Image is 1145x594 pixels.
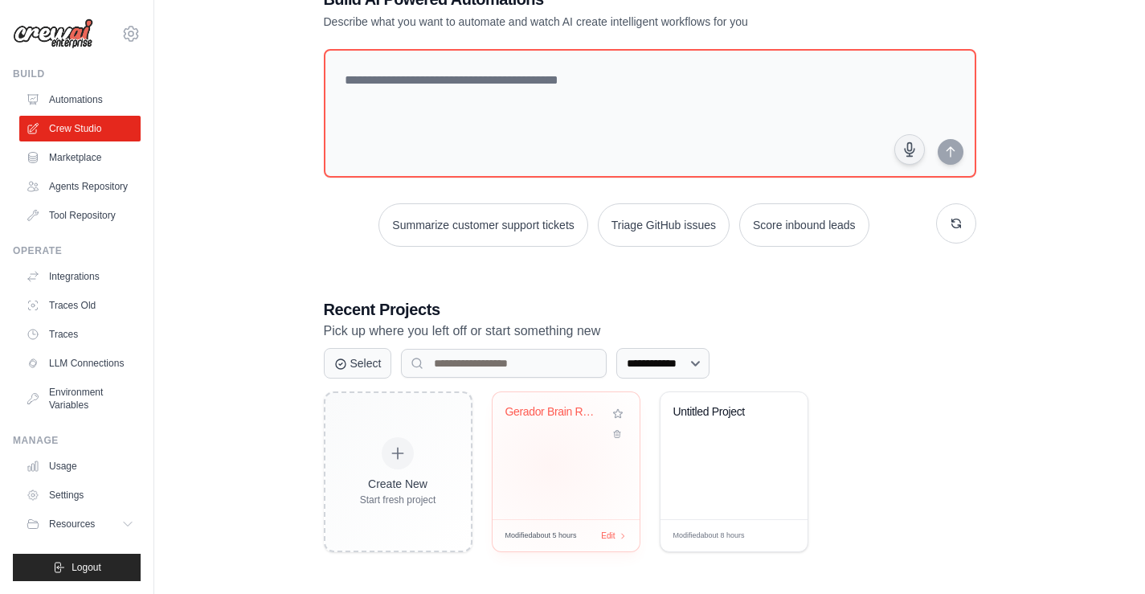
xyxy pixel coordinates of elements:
button: Get new suggestions [936,203,976,244]
a: Integrations [19,264,141,289]
div: Create New [360,476,436,492]
div: Start fresh project [360,494,436,506]
button: Select [324,348,392,379]
a: Traces Old [19,293,141,318]
button: Logout [13,554,141,581]
button: Summarize customer support tickets [378,203,587,247]
button: Resources [19,511,141,537]
span: Modified about 5 hours [505,531,577,542]
div: Gerador Brain Rot Autonomo com GIF Automatico [505,405,603,420]
a: Usage [19,453,141,479]
a: Agents Repository [19,174,141,199]
button: Delete project [609,426,627,442]
a: Tool Repository [19,203,141,228]
div: Operate [13,244,141,257]
img: Logo [13,18,93,49]
a: Crew Studio [19,116,141,141]
a: Marketplace [19,145,141,170]
span: Modified about 8 hours [673,531,745,542]
a: Traces [19,322,141,347]
p: Describe what you want to automate and watch AI create intelligent workflows for you [324,14,864,30]
span: Edit [601,530,615,542]
iframe: Chat Widget [1065,517,1145,594]
span: Resources [49,518,95,531]
button: Triage GitHub issues [598,203,730,247]
button: Add to favorites [609,405,627,423]
div: Untitled Project [673,405,771,420]
a: Environment Variables [19,379,141,418]
span: Edit [769,530,783,542]
button: Score inbound leads [739,203,869,247]
a: LLM Connections [19,350,141,376]
span: Logout [72,561,101,574]
p: Pick up where you left off or start something new [324,321,976,342]
div: Manage [13,434,141,447]
div: Build [13,68,141,80]
a: Automations [19,87,141,113]
a: Settings [19,482,141,508]
h3: Recent Projects [324,298,976,321]
button: Click to speak your automation idea [894,134,925,165]
div: Widget de chat [1065,517,1145,594]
